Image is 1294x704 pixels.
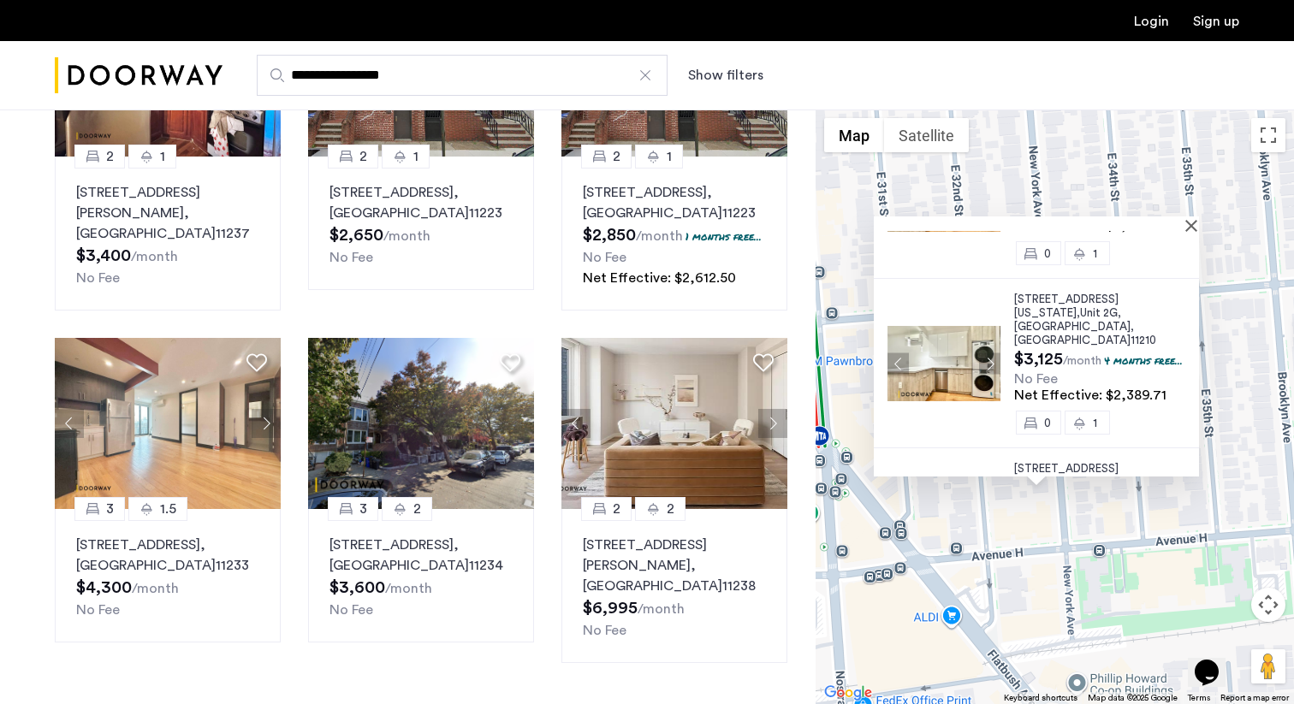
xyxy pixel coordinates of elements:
[329,535,513,576] p: [STREET_ADDRESS] 11234
[308,338,534,509] img: dc6efc1f-24ba-4395-9182-45437e21be9a_638882120050713957.png
[561,509,787,663] a: 22[STREET_ADDRESS][PERSON_NAME], [GEOGRAPHIC_DATA]11238No Fee
[1251,649,1285,683] button: Drag Pegman onto the map to open Street View
[1088,694,1178,702] span: Map data ©2025 Google
[329,251,373,264] span: No Fee
[887,326,1000,401] img: Apartment photo
[820,682,876,704] img: Google
[561,409,591,438] button: Previous apartment
[887,157,1000,232] img: Apartment photo
[561,338,787,509] img: 2016_638666715890019956.jpeg
[131,250,178,263] sub: /month
[257,55,668,96] input: Apartment Search
[329,227,383,244] span: $2,650
[329,182,513,223] p: [STREET_ADDRESS] 11223
[329,579,385,596] span: $3,600
[308,509,534,642] a: 32[STREET_ADDRESS], [GEOGRAPHIC_DATA]11234No Fee
[106,146,114,167] span: 2
[1251,588,1285,622] button: Map camera controls
[1188,692,1210,704] a: Terms (opens in new tab)
[413,499,421,519] span: 2
[160,146,165,167] span: 1
[1189,219,1201,231] button: Close
[76,182,259,244] p: [STREET_ADDRESS][PERSON_NAME] 11237
[613,146,620,167] span: 2
[76,535,259,576] p: [STREET_ADDRESS] 11233
[820,682,876,704] a: Open this area in Google Maps (opens a new window)
[1014,293,1119,318] span: [STREET_ADDRESS][US_STATE],
[252,409,281,438] button: Next apartment
[824,118,884,152] button: Show street map
[1093,247,1097,258] span: 1
[1014,372,1058,386] span: No Fee
[1251,118,1285,152] button: Toggle fullscreen view
[308,157,534,290] a: 21[STREET_ADDRESS], [GEOGRAPHIC_DATA]11223No Fee
[1014,351,1063,368] span: $3,125
[583,271,736,285] span: Net Effective: $2,612.50
[1014,219,1164,233] span: Net Effective: $2,441.41
[55,44,223,108] a: Cazamio Logo
[583,227,636,244] span: $2,850
[55,44,223,108] img: logo
[1104,353,1183,368] p: 4 months free...
[979,352,1000,374] button: Next apartment
[688,65,763,86] button: Show or hide filters
[329,603,373,617] span: No Fee
[613,499,620,519] span: 2
[667,499,674,519] span: 2
[383,229,430,243] sub: /month
[583,251,626,264] span: No Fee
[1134,15,1169,28] a: Login
[561,157,787,311] a: 21[STREET_ADDRESS], [GEOGRAPHIC_DATA]112231 months free...No FeeNet Effective: $2,612.50
[1080,307,1121,318] span: Unit 2G,
[413,146,418,167] span: 1
[359,146,367,167] span: 2
[55,409,84,438] button: Previous apartment
[1044,247,1051,258] span: 0
[359,499,367,519] span: 3
[1093,417,1097,428] span: 1
[1188,636,1243,687] iframe: chat widget
[758,409,787,438] button: Next apartment
[583,182,766,223] p: [STREET_ADDRESS] 11223
[1014,321,1134,346] span: , [GEOGRAPHIC_DATA]
[583,624,626,637] span: No Fee
[884,118,969,152] button: Show satellite imagery
[1220,692,1289,704] a: Report a map error
[1014,321,1131,332] span: [GEOGRAPHIC_DATA]
[1014,463,1119,488] span: [STREET_ADDRESS][US_STATE],
[55,338,281,509] img: 2014_638447297349410055.jpeg
[385,582,432,595] sub: /month
[132,582,179,595] sub: /month
[106,499,114,519] span: 3
[76,271,120,285] span: No Fee
[55,157,281,311] a: 21[STREET_ADDRESS][PERSON_NAME], [GEOGRAPHIC_DATA]11237No Fee
[1004,692,1077,704] button: Keyboard shortcuts
[636,229,683,243] sub: /month
[1014,388,1166,402] span: Net Effective: $2,389.71
[55,509,281,642] a: 31.5[STREET_ADDRESS], [GEOGRAPHIC_DATA]11233No Fee
[887,352,909,374] button: Previous apartment
[1131,334,1156,346] span: 11210
[583,600,638,617] span: $6,995
[583,535,766,596] p: [STREET_ADDRESS][PERSON_NAME] 11238
[76,579,132,596] span: $4,300
[1044,417,1051,428] span: 0
[686,229,762,244] p: 1 months free...
[160,499,176,519] span: 1.5
[76,247,131,264] span: $3,400
[76,603,120,617] span: No Fee
[1193,15,1239,28] a: Registration
[638,602,685,616] sub: /month
[1063,355,1101,367] sub: /month
[667,146,672,167] span: 1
